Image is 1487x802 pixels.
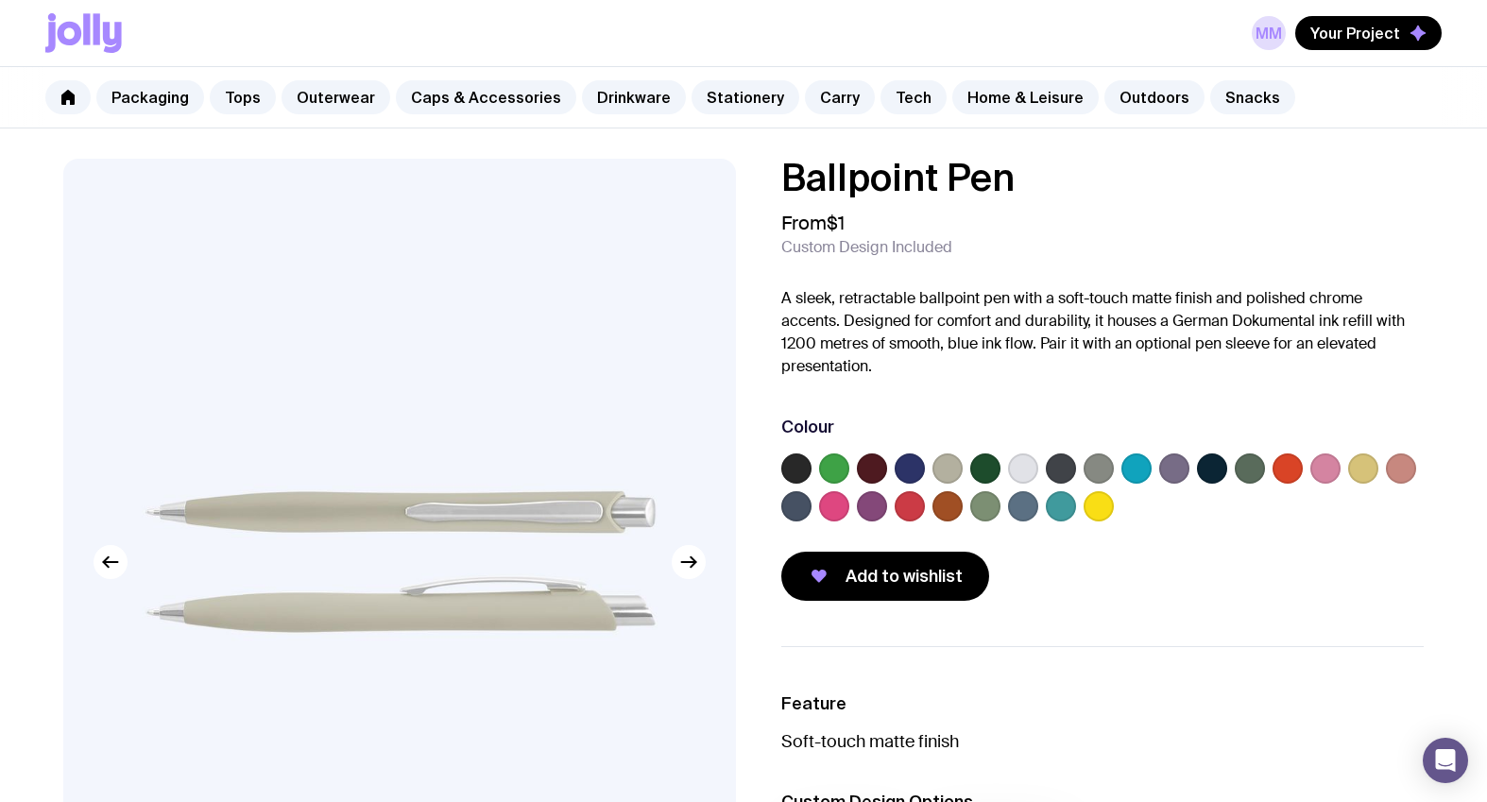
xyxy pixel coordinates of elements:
h3: Feature [781,692,1424,715]
h3: Colour [781,416,834,438]
p: Soft-touch matte finish [781,730,1424,753]
button: Your Project [1295,16,1442,50]
a: Snacks [1210,80,1295,114]
p: A sleek, retractable ballpoint pen with a soft-touch matte finish and polished chrome accents. De... [781,287,1424,378]
span: Custom Design Included [781,238,952,257]
span: Your Project [1310,24,1400,43]
a: Home & Leisure [952,80,1099,114]
a: Tops [210,80,276,114]
a: Outdoors [1104,80,1205,114]
a: Caps & Accessories [396,80,576,114]
a: MM [1252,16,1286,50]
h1: Ballpoint Pen [781,159,1424,196]
a: Carry [805,80,875,114]
span: From [781,212,845,234]
a: Drinkware [582,80,686,114]
button: Add to wishlist [781,552,989,601]
a: Tech [880,80,947,114]
a: Packaging [96,80,204,114]
div: Open Intercom Messenger [1423,738,1468,783]
a: Stationery [692,80,799,114]
span: Add to wishlist [846,565,963,588]
a: Outerwear [282,80,390,114]
span: $1 [827,211,845,235]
